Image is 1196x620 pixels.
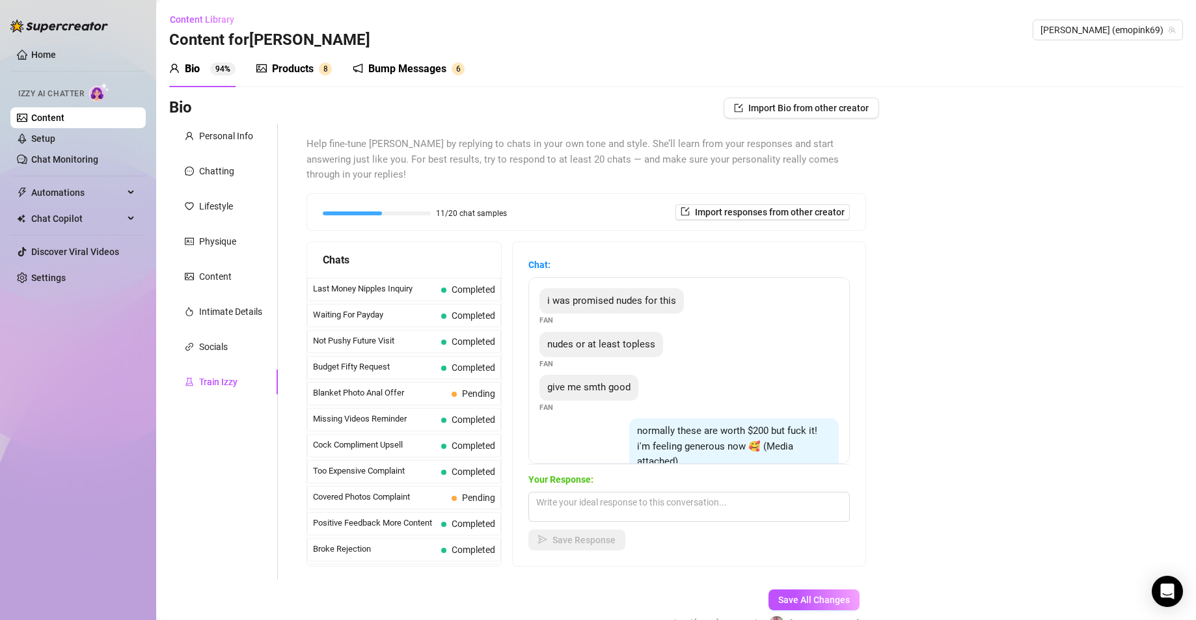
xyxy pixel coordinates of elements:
div: Socials [199,340,228,354]
span: experiment [185,377,194,386]
span: Covered Photos Complaint [313,491,446,504]
div: Chatting [199,164,234,178]
h3: Content for [PERSON_NAME] [169,30,370,51]
span: idcard [185,237,194,246]
span: nudes or at least topless [547,338,655,350]
span: team [1168,26,1176,34]
a: Discover Viral Videos [31,247,119,257]
a: Content [31,113,64,123]
span: Completed [452,545,495,555]
span: Budget Fifty Request [313,360,436,373]
span: Blanket Photo Anal Offer [313,386,446,399]
span: Fan [539,358,554,370]
img: Chat Copilot [17,214,25,223]
span: picture [185,272,194,281]
span: user [169,63,180,74]
span: notification [353,63,363,74]
span: i was promised nudes for this [547,295,676,306]
div: Personal Info [199,129,253,143]
a: Setup [31,133,55,144]
span: message [185,167,194,176]
button: Import responses from other creator [675,204,850,220]
span: thunderbolt [17,187,27,198]
span: Chats [323,252,349,268]
div: Content [199,269,232,284]
span: Not Pushy Future Visit [313,334,436,347]
span: Import Bio from other creator [748,103,869,113]
span: Waiting For Payday [313,308,436,321]
span: link [185,342,194,351]
button: Save All Changes [768,589,860,610]
span: 8 [323,64,328,74]
span: Completed [452,414,495,425]
span: Completed [452,336,495,347]
span: Save All Changes [778,595,850,605]
span: picture [256,63,267,74]
span: heart [185,202,194,211]
span: Positive Feedback More Content [313,517,436,530]
button: Import Bio from other creator [724,98,879,118]
span: user [185,131,194,141]
sup: 94% [210,62,236,75]
span: fire [185,307,194,316]
span: Completed [452,519,495,529]
span: Cock Compliment Upsell [313,438,436,452]
span: Completed [452,440,495,451]
span: Completed [452,284,495,295]
span: Completed [452,466,495,477]
span: 11/20 chat samples [436,209,507,217]
sup: 8 [319,62,332,75]
span: Broke Rejection [313,543,436,556]
span: Last Money Nipples Inquiry [313,282,436,295]
span: give me smth good [547,381,631,393]
span: Izzy AI Chatter [18,88,84,100]
sup: 6 [452,62,465,75]
strong: Chat: [528,260,550,270]
button: Content Library [169,9,245,30]
span: Completed [452,310,495,321]
div: Open Intercom Messenger [1152,576,1183,607]
a: Chat Monitoring [31,154,98,165]
span: Fan [539,402,554,413]
div: Physique [199,234,236,249]
img: AI Chatter [89,83,109,101]
span: Import responses from other creator [695,207,845,217]
span: Fan [539,315,554,326]
a: Home [31,49,56,60]
span: Too Expensive Complaint [313,465,436,478]
div: Bio [185,61,200,77]
button: Save Response [528,530,625,550]
div: Lifestyle [199,199,233,213]
span: Britney (emopink69) [1040,20,1175,40]
span: import [681,207,690,216]
span: Pending [462,388,495,399]
div: Products [272,61,314,77]
span: import [734,103,743,113]
strong: Your Response: [528,474,593,485]
span: Content Library [170,14,234,25]
span: normally these are worth $200 but fuck it! i'm feeling generous now 🥰 (Media attached) [637,425,817,467]
span: 6 [456,64,461,74]
h3: Bio [169,98,192,118]
span: Completed [452,362,495,373]
div: Intimate Details [199,304,262,319]
span: Chat Copilot [31,208,124,229]
a: Settings [31,273,66,283]
span: Automations [31,182,124,203]
span: Help fine-tune [PERSON_NAME] by replying to chats in your own tone and style. She’ll learn from y... [306,137,866,183]
span: Pending [462,492,495,503]
img: logo-BBDzfeDw.svg [10,20,108,33]
span: Missing Videos Reminder [313,412,436,425]
div: Train Izzy [199,375,238,389]
div: Bump Messages [368,61,446,77]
